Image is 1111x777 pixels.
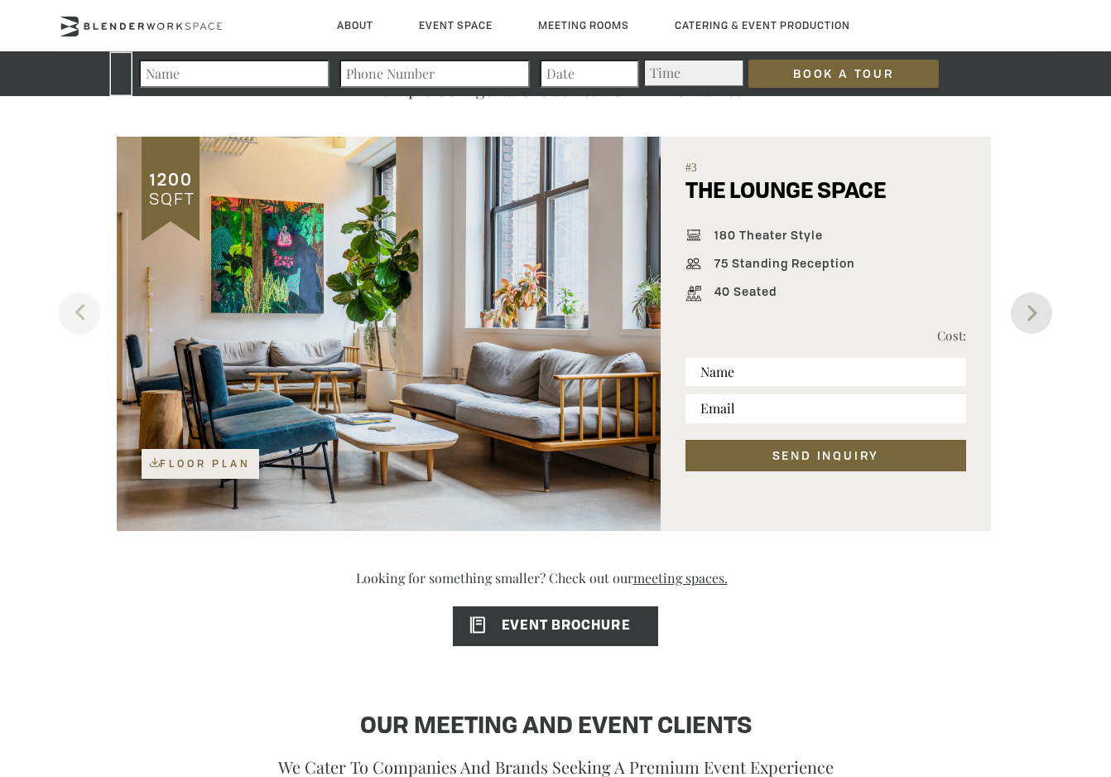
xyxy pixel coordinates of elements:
[685,358,966,386] input: Name
[748,60,939,88] input: Book a Tour
[540,60,639,88] input: Date
[108,569,1003,603] p: Looking for something smaller? Check out our
[59,292,100,334] button: Previous
[148,168,193,191] span: 1200
[685,394,966,422] input: Email
[813,565,1111,777] iframe: Chat Widget
[706,257,855,275] span: 75 Standing Reception
[142,712,969,743] h4: OUR MEETING AND EVENT CLIENTS
[633,556,756,600] a: meeting spaces.
[142,449,259,479] a: Floor Plan
[825,326,966,345] p: Cost:
[146,187,195,210] span: SQFT
[685,180,886,222] h5: THE LOUNGE SPACE
[706,285,777,303] span: 40 Seated
[685,440,966,471] button: SEND INQUIRY
[339,60,530,88] input: Phone Number
[453,620,629,633] span: EVENT BROCHURE
[453,606,657,646] a: EVENT BROCHURE
[685,162,966,180] span: #3
[706,229,823,247] span: 180 Theater Style
[139,60,329,88] input: Name
[1011,292,1052,334] button: Next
